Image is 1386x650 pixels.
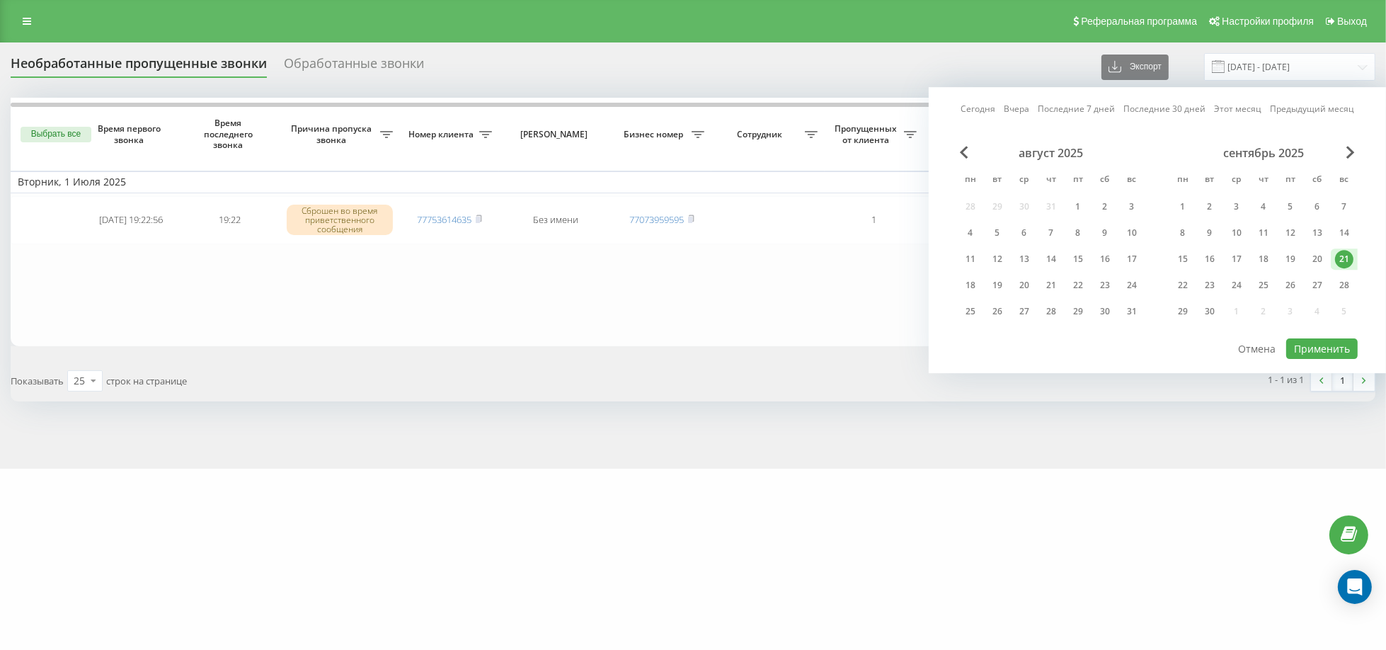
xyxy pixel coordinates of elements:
[1042,224,1060,242] div: 7
[957,146,1145,160] div: август 2025
[957,222,984,244] div: пн 4 авг. 2025 г.
[1338,570,1372,604] div: Open Intercom Messenger
[1042,302,1060,321] div: 28
[988,276,1007,295] div: 19
[1270,103,1354,116] a: Предыдущий месяц
[1227,198,1246,216] div: 3
[1308,198,1327,216] div: 6
[1308,250,1327,268] div: 20
[1069,276,1087,295] div: 22
[1174,302,1192,321] div: 29
[1092,196,1118,217] div: сб 2 авг. 2025 г.
[1331,222,1358,244] div: вс 14 сент. 2025 г.
[1174,198,1192,216] div: 1
[1096,198,1114,216] div: 2
[1346,146,1355,159] span: Next Month
[988,224,1007,242] div: 5
[1196,249,1223,270] div: вт 16 сент. 2025 г.
[1308,276,1327,295] div: 27
[1254,198,1273,216] div: 4
[718,129,805,140] span: Сотрудник
[181,196,280,244] td: 19:22
[1065,249,1092,270] div: пт 15 авг. 2025 г.
[961,250,980,268] div: 11
[984,249,1011,270] div: вт 12 авг. 2025 г.
[1172,170,1193,191] abbr: понедельник
[1123,302,1141,321] div: 31
[1092,222,1118,244] div: сб 9 авг. 2025 г.
[988,250,1007,268] div: 12
[1096,224,1114,242] div: 9
[1250,275,1277,296] div: чт 25 сент. 2025 г.
[192,118,268,151] span: Время последнего звонка
[1118,275,1145,296] div: вс 24 авг. 2025 г.
[407,129,479,140] span: Номер клиента
[1174,250,1192,268] div: 15
[1201,198,1219,216] div: 2
[1096,302,1114,321] div: 30
[1201,276,1219,295] div: 23
[499,196,612,244] td: Без имени
[1304,222,1331,244] div: сб 13 сент. 2025 г.
[1201,224,1219,242] div: 9
[1101,55,1169,80] button: Экспорт
[984,275,1011,296] div: вт 19 авг. 2025 г.
[1307,170,1328,191] abbr: суббота
[1069,250,1087,268] div: 15
[1337,16,1367,27] span: Выход
[825,196,924,244] td: 1
[1038,249,1065,270] div: чт 14 авг. 2025 г.
[1011,249,1038,270] div: ср 13 авг. 2025 г.
[1067,170,1089,191] abbr: пятница
[984,222,1011,244] div: вт 5 авг. 2025 г.
[1092,301,1118,322] div: сб 30 авг. 2025 г.
[1304,275,1331,296] div: сб 27 сент. 2025 г.
[1254,224,1273,242] div: 11
[1065,275,1092,296] div: пт 22 авг. 2025 г.
[1169,301,1196,322] div: пн 29 сент. 2025 г.
[1118,301,1145,322] div: вс 31 авг. 2025 г.
[1096,250,1114,268] div: 16
[74,374,85,388] div: 25
[1011,301,1038,322] div: ср 27 авг. 2025 г.
[1227,250,1246,268] div: 17
[1015,250,1033,268] div: 13
[1226,170,1247,191] abbr: среда
[1123,198,1141,216] div: 3
[1199,170,1220,191] abbr: вторник
[1196,196,1223,217] div: вт 2 сент. 2025 г.
[1065,196,1092,217] div: пт 1 авг. 2025 г.
[1038,222,1065,244] div: чт 7 авг. 2025 г.
[1096,276,1114,295] div: 23
[1038,301,1065,322] div: чт 28 авг. 2025 г.
[1092,249,1118,270] div: сб 16 авг. 2025 г.
[511,129,600,140] span: [PERSON_NAME]
[1118,222,1145,244] div: вс 10 авг. 2025 г.
[1335,276,1353,295] div: 28
[1277,275,1304,296] div: пт 26 сент. 2025 г.
[987,170,1008,191] abbr: вторник
[1201,302,1219,321] div: 30
[1277,222,1304,244] div: пт 12 сент. 2025 г.
[1231,338,1284,359] button: Отмена
[1069,302,1087,321] div: 29
[1118,249,1145,270] div: вс 17 авг. 2025 г.
[1069,198,1087,216] div: 1
[1335,250,1353,268] div: 21
[1174,224,1192,242] div: 8
[11,375,64,387] span: Показывать
[81,196,181,244] td: [DATE] 19:22:56
[988,302,1007,321] div: 26
[924,196,1023,244] td: 2
[630,213,685,226] a: 77073959595
[961,103,995,116] a: Сегодня
[961,302,980,321] div: 25
[1250,249,1277,270] div: чт 18 сент. 2025 г.
[1222,16,1314,27] span: Настройки профиля
[1011,275,1038,296] div: ср 20 авг. 2025 г.
[1254,276,1273,295] div: 25
[1069,224,1087,242] div: 8
[1169,146,1358,160] div: сентябрь 2025
[1196,222,1223,244] div: вт 9 сент. 2025 г.
[1335,224,1353,242] div: 14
